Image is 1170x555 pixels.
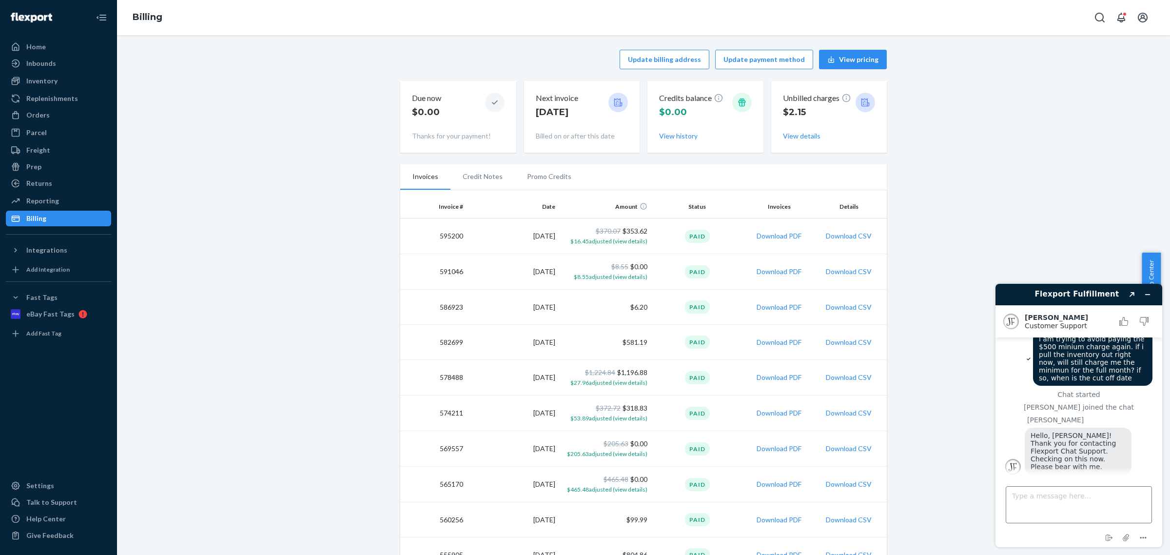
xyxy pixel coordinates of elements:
[559,396,651,431] td: $318.83
[757,231,801,241] button: Download PDF
[26,329,61,337] div: Add Fast Tag
[400,254,467,290] td: 591046
[26,309,75,319] div: eBay Fast Tags
[559,325,651,360] td: $581.19
[757,479,801,489] button: Download PDF
[757,373,801,382] button: Download PDF
[685,300,710,314] div: Paid
[685,371,710,384] div: Paid
[559,467,651,502] td: $0.00
[412,106,441,119] p: $0.00
[567,449,647,458] button: $205.63adjusted (view details)
[26,178,52,188] div: Returns
[604,439,628,448] span: $205.63
[412,131,505,141] p: Thanks for your payment!
[559,218,651,254] td: $353.62
[467,325,559,360] td: [DATE]
[757,408,801,418] button: Download PDF
[604,475,628,483] span: $465.48
[26,514,66,524] div: Help Center
[26,59,56,68] div: Inbounds
[6,107,111,123] a: Orders
[400,325,467,360] td: 582699
[467,467,559,502] td: [DATE]
[585,368,615,377] span: $1,224.84
[1142,253,1161,302] span: Help Center
[659,93,723,104] p: Credits balance
[125,3,170,32] ol: breadcrumbs
[819,50,887,69] button: View pricing
[6,73,111,89] a: Inventory
[6,91,111,106] a: Replenishments
[536,131,628,141] p: Billed on or after this date
[826,231,872,241] button: Download CSV
[467,195,559,218] th: Date
[826,515,872,525] button: Download CSV
[783,93,851,104] p: Unbilled charges
[536,93,578,104] p: Next invoice
[685,230,710,243] div: Paid
[570,379,647,386] span: $27.96 adjusted (view details)
[26,497,77,507] div: Talk to Support
[620,50,709,69] button: Update billing address
[596,404,621,412] span: $372.72
[26,128,47,138] div: Parcel
[826,302,872,312] button: Download CSV
[715,50,813,69] button: Update payment method
[559,431,651,467] td: $0.00
[570,415,647,422] span: $53.89 adjusted (view details)
[6,528,111,543] button: Give Feedback
[400,467,467,502] td: 565170
[21,7,41,16] span: Chat
[26,481,54,491] div: Settings
[783,131,820,141] button: View details
[757,302,801,312] button: Download PDF
[26,293,58,302] div: Fast Tags
[685,478,710,491] div: Paid
[988,276,1170,555] iframe: Find more information here
[826,267,872,277] button: Download CSV
[6,125,111,140] a: Parcel
[685,442,710,456] div: Paid
[400,360,467,396] td: 578488
[6,262,111,277] a: Add Integration
[467,290,559,325] td: [DATE]
[400,431,467,467] td: 569557
[757,267,801,277] button: Download PDF
[92,8,111,27] button: Close Navigation
[757,337,801,347] button: Download PDF
[596,227,621,235] span: $370.07
[659,131,698,141] button: View history
[6,511,111,527] a: Help Center
[412,93,441,104] p: Due now
[783,106,851,119] p: $2.15
[467,360,559,396] td: [DATE]
[567,486,647,493] span: $465.48 adjusted (view details)
[659,107,687,118] span: $0.00
[826,408,872,418] button: Download CSV
[467,254,559,290] td: [DATE]
[26,265,70,274] div: Add Integration
[1111,8,1131,27] button: Open notifications
[26,162,41,172] div: Prep
[570,377,647,387] button: $27.96adjusted (view details)
[26,196,59,206] div: Reporting
[570,413,647,423] button: $53.89adjusted (view details)
[467,502,559,537] td: [DATE]
[570,236,647,246] button: $16.45adjusted (view details)
[6,326,111,341] a: Add Fast Tag
[685,513,710,526] div: Paid
[1090,8,1110,27] button: Open Search Box
[743,195,815,218] th: Invoices
[685,336,710,349] div: Paid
